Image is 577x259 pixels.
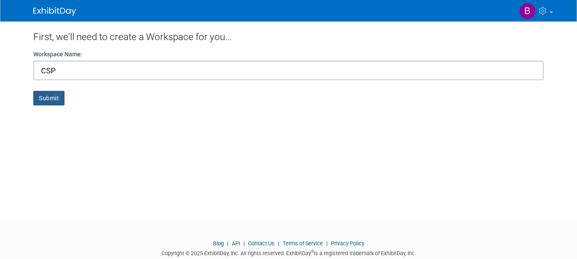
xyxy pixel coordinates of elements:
span: | [276,240,281,247]
div: First, we'll need to create a Workspace for you... [33,21,544,50]
img: ExhibitDay [33,7,76,16]
span: | [225,240,231,247]
span: | [324,240,330,247]
sup: ® [311,249,314,254]
a: API [232,240,240,247]
a: Terms of Service [283,240,323,247]
a: Blog [213,240,224,247]
a: Contact Us [248,240,275,247]
img: Brynnen Ririe [519,3,536,19]
label: Workspace Name: [33,50,82,58]
span: | [241,240,247,247]
button: Submit [33,91,64,105]
a: Privacy Policy [331,240,364,247]
input: Name of your organization [33,61,544,80]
